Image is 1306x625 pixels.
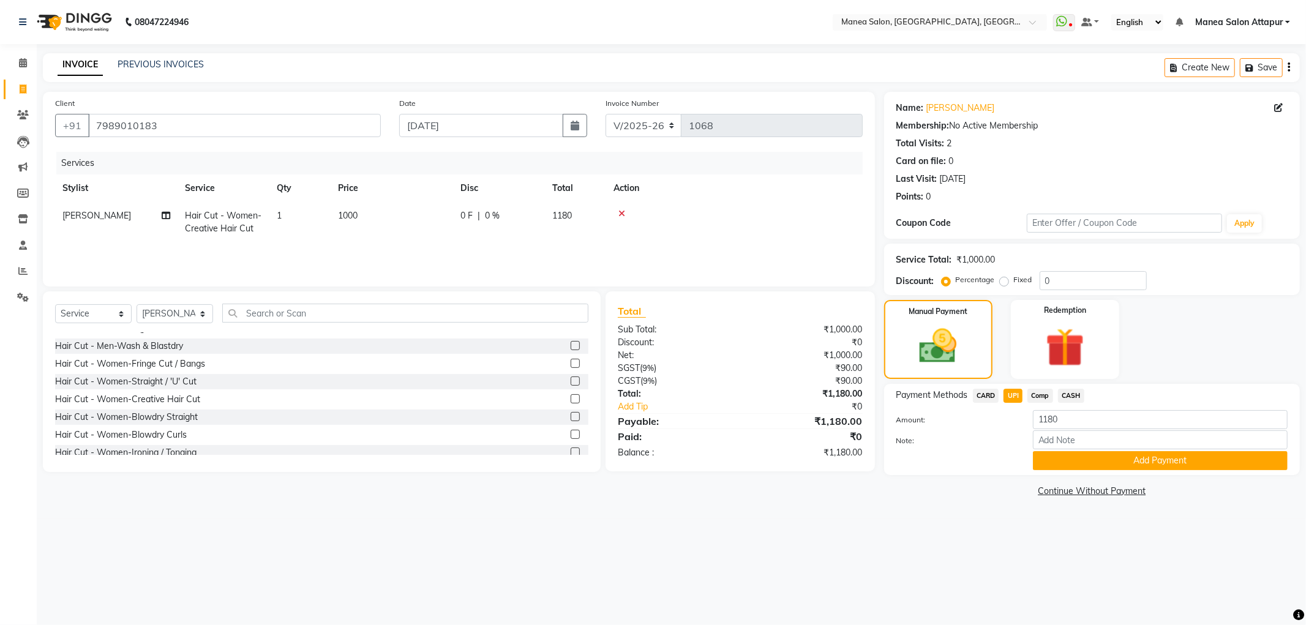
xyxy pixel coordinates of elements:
[1195,16,1283,29] span: Manea Salon Attapur
[478,209,480,222] span: |
[609,446,740,459] div: Balance :
[55,411,198,424] div: Hair Cut - Women-Blowdry Straight
[1227,214,1262,233] button: Apply
[1044,305,1086,316] label: Redemption
[956,274,995,285] label: Percentage
[1027,214,1223,233] input: Enter Offer / Coupon Code
[453,174,545,202] th: Disc
[926,190,931,203] div: 0
[609,387,740,400] div: Total:
[88,114,381,137] input: Search by Name/Mobile/Email/Code
[277,210,282,221] span: 1
[896,173,937,185] div: Last Visit:
[135,5,189,39] b: 08047224946
[1033,430,1288,449] input: Add Note
[740,375,872,387] div: ₹90.00
[896,155,947,168] div: Card on file:
[269,174,331,202] th: Qty
[907,324,969,368] img: _cash.svg
[609,375,740,387] div: ( )
[55,340,183,353] div: Hair Cut - Men-Wash & Blastdry
[1034,323,1097,372] img: _gift.svg
[55,375,197,388] div: Hair Cut - Women-Straight / 'U' Cut
[896,119,1288,132] div: No Active Membership
[606,98,659,109] label: Invoice Number
[618,305,646,318] span: Total
[896,389,968,402] span: Payment Methods
[609,429,740,444] div: Paid:
[642,363,654,373] span: 9%
[947,137,952,150] div: 2
[762,400,872,413] div: ₹0
[118,59,204,70] a: PREVIOUS INVOICES
[740,336,872,349] div: ₹0
[609,336,740,349] div: Discount:
[55,114,89,137] button: +91
[957,253,996,266] div: ₹1,000.00
[606,174,863,202] th: Action
[460,209,473,222] span: 0 F
[609,400,762,413] a: Add Tip
[31,5,115,39] img: logo
[896,137,945,150] div: Total Visits:
[740,362,872,375] div: ₹90.00
[740,429,872,444] div: ₹0
[973,389,999,403] span: CARD
[1165,58,1235,77] button: Create New
[1033,410,1288,429] input: Amount
[62,210,131,221] span: [PERSON_NAME]
[1058,389,1084,403] span: CASH
[887,485,1297,498] a: Continue Without Payment
[896,217,1027,230] div: Coupon Code
[887,414,1024,425] label: Amount:
[896,190,924,203] div: Points:
[185,210,261,234] span: Hair Cut - Women-Creative Hair Cut
[887,435,1024,446] label: Note:
[55,174,178,202] th: Stylist
[926,102,995,114] a: [PERSON_NAME]
[1240,58,1283,77] button: Save
[1014,274,1032,285] label: Fixed
[485,209,500,222] span: 0 %
[949,155,954,168] div: 0
[545,174,606,202] th: Total
[740,387,872,400] div: ₹1,180.00
[740,414,872,429] div: ₹1,180.00
[1033,451,1288,470] button: Add Payment
[609,414,740,429] div: Payable:
[896,102,924,114] div: Name:
[896,275,934,288] div: Discount:
[940,173,966,185] div: [DATE]
[55,393,200,406] div: Hair Cut - Women-Creative Hair Cut
[740,349,872,362] div: ₹1,000.00
[740,446,872,459] div: ₹1,180.00
[331,174,453,202] th: Price
[58,54,103,76] a: INVOICE
[609,349,740,362] div: Net:
[56,152,872,174] div: Services
[55,357,205,370] div: Hair Cut - Women-Fringe Cut / Bangs
[618,362,640,373] span: SGST
[55,429,187,441] div: Hair Cut - Women-Blowdry Curls
[338,210,358,221] span: 1000
[222,304,588,323] input: Search or Scan
[618,375,640,386] span: CGST
[909,306,967,317] label: Manual Payment
[55,98,75,109] label: Client
[1004,389,1023,403] span: UPI
[609,362,740,375] div: ( )
[896,119,950,132] div: Membership:
[1027,389,1053,403] span: Comp
[643,376,655,386] span: 9%
[896,253,952,266] div: Service Total:
[178,174,269,202] th: Service
[399,98,416,109] label: Date
[552,210,572,221] span: 1180
[609,323,740,336] div: Sub Total:
[740,323,872,336] div: ₹1,000.00
[55,446,197,459] div: Hair Cut - Women-Ironing / Tonging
